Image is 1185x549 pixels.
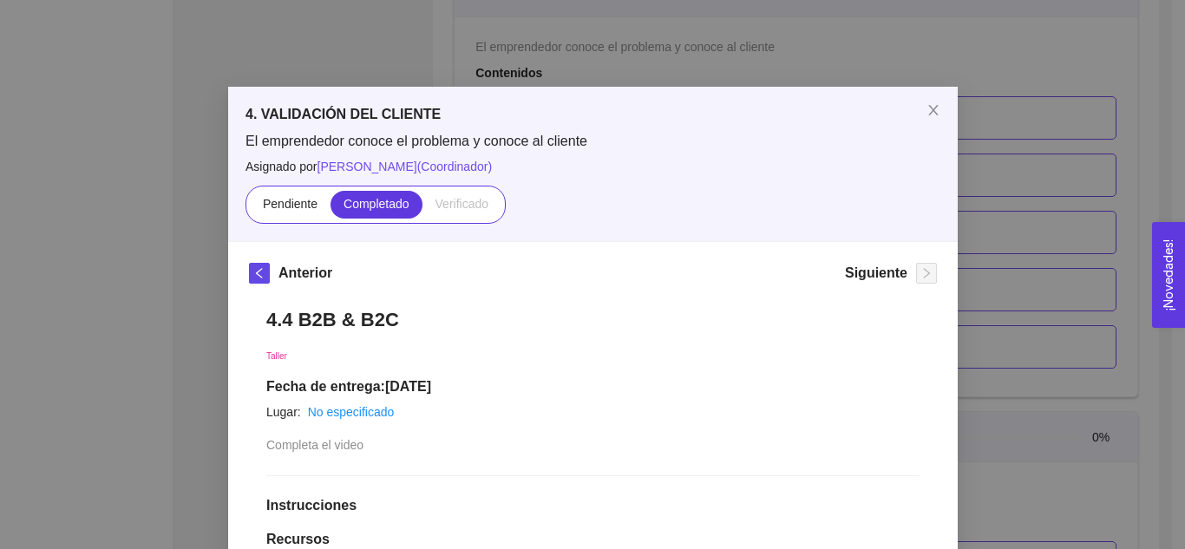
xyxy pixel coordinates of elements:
a: No especificado [307,405,394,419]
button: right [916,263,937,284]
span: El emprendedor conoce el problema y conoce al cliente [246,132,940,151]
h5: 4. VALIDACIÓN DEL CLIENTE [246,104,940,125]
span: Taller [266,351,287,361]
h1: Recursos [266,531,920,548]
h1: Instrucciones [266,497,920,514]
span: Asignado por [246,157,940,176]
article: Lugar: [266,402,301,422]
h1: 4.4 B2B & B2C [266,308,920,331]
h1: Fecha de entrega: [DATE] [266,378,920,395]
span: Completa el video [266,438,363,452]
h5: Anterior [278,263,332,284]
span: Pendiente [262,197,317,211]
button: left [249,263,270,284]
button: Close [909,87,958,135]
span: close [926,103,940,117]
span: Completado [344,197,409,211]
span: left [250,267,269,279]
span: [PERSON_NAME] ( Coordinador ) [317,160,492,173]
span: Verificado [435,197,488,211]
h5: Siguiente [844,263,907,284]
button: Open Feedback Widget [1152,222,1185,328]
